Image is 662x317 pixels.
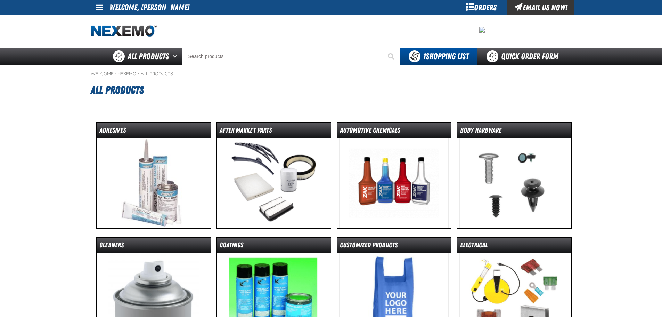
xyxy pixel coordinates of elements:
[91,71,136,77] a: Welcome - Nexemo
[339,138,449,228] img: Automotive Chemicals
[216,122,331,229] a: After Market Parts
[137,71,140,77] span: /
[182,48,400,65] input: Search
[337,122,451,229] a: Automotive Chemicals
[141,71,173,77] a: All Products
[97,240,211,253] dt: Cleaners
[457,122,572,229] a: Body Hardware
[91,25,157,37] img: Nexemo logo
[337,240,451,253] dt: Customized Products
[400,48,477,65] button: You have 1 Shopping List. Open to view details
[423,51,469,61] span: Shopping List
[96,122,211,229] a: Adhesives
[457,240,571,253] dt: Electrical
[457,126,571,138] dt: Body Hardware
[459,138,569,228] img: Body Hardware
[217,126,331,138] dt: After Market Parts
[99,138,208,228] img: Adhesives
[383,48,400,65] button: Start Searching
[91,81,572,100] h1: All Products
[170,48,182,65] button: Open All Products pages
[128,50,169,63] span: All Products
[217,240,331,253] dt: Coatings
[91,25,157,37] a: Home
[97,126,211,138] dt: Adhesives
[479,27,485,33] img: 30f62db305f4ced946dbffb2f45f5249.jpeg
[91,71,572,77] nav: Breadcrumbs
[423,51,426,61] strong: 1
[477,48,571,65] a: Quick Order Form
[337,126,451,138] dt: Automotive Chemicals
[219,138,328,228] img: After Market Parts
